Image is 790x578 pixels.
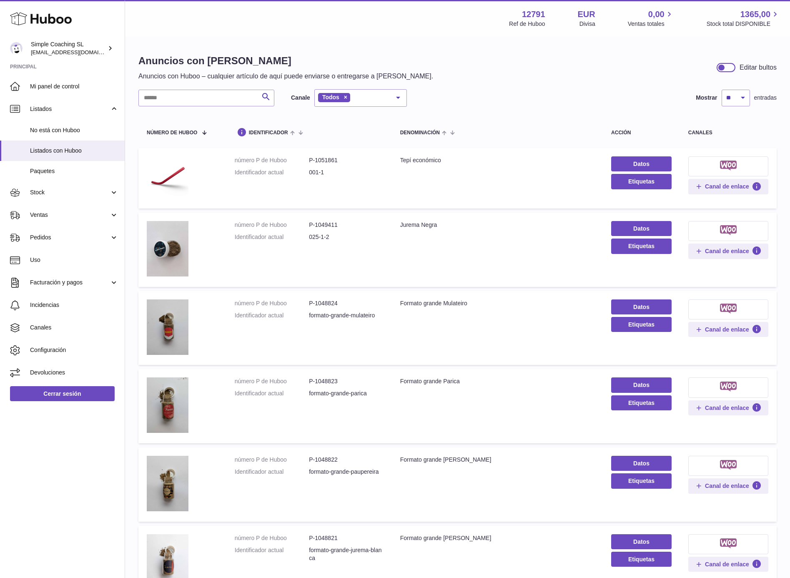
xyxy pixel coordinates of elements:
button: Canal de enlace [688,478,768,493]
span: Canal de enlace [705,326,749,333]
dd: 001-1 [309,168,383,176]
div: Tepí económico [400,156,594,164]
div: Ref de Huboo [509,20,545,28]
strong: 12791 [522,9,545,20]
button: Etiquetas [611,239,672,254]
div: Jurema Negra [400,221,594,229]
dd: P-1049411 [309,221,383,229]
span: Todos [322,94,339,101]
span: Paquetes [30,167,118,175]
span: Devoluciones [30,369,118,377]
img: info@simplecoaching.es [10,42,23,55]
button: Etiquetas [611,395,672,410]
a: 0,00 Ventas totales [628,9,674,28]
dt: Identificador actual [235,468,309,476]
a: Datos [611,534,672,549]
dt: número P de Huboo [235,299,309,307]
button: Etiquetas [611,174,672,189]
button: Canal de enlace [688,322,768,337]
a: Datos [611,377,672,392]
span: Ventas totales [628,20,674,28]
div: Formato grande [PERSON_NAME] [400,456,594,464]
dd: formato-grande-parica [309,390,383,397]
dd: formato-grande-mulateiro [309,312,383,319]
img: woocommerce-small.png [720,161,737,171]
img: Formato grande Parica [147,377,188,433]
div: Formato grande Mulateiro [400,299,594,307]
span: Stock [30,188,110,196]
button: Canal de enlace [688,244,768,259]
strong: EUR [578,9,595,20]
button: Etiquetas [611,473,672,488]
img: Formato grande Pau Pereira [147,456,188,511]
dt: número P de Huboo [235,456,309,464]
span: Listados [30,105,110,113]
div: canales [688,130,768,136]
span: denominación [400,130,440,136]
button: Etiquetas [611,317,672,332]
img: woocommerce-small.png [720,460,737,470]
span: Incidencias [30,301,118,309]
dd: P-1051861 [309,156,383,164]
img: woocommerce-small.png [720,538,737,548]
span: Canal de enlace [705,247,749,255]
dd: 025-1-2 [309,233,383,241]
img: Formato grande Mulateiro [147,299,188,355]
span: Canal de enlace [705,482,749,490]
span: número de Huboo [147,130,197,136]
button: Etiquetas [611,552,672,567]
dt: Identificador actual [235,546,309,562]
span: identificador [249,130,288,136]
a: Datos [611,456,672,471]
span: No está con Huboo [30,126,118,134]
div: Formato grande Parica [400,377,594,385]
img: woocommerce-small.png [720,382,737,392]
button: Canal de enlace [688,557,768,572]
span: Ventas [30,211,110,219]
div: Formato grande [PERSON_NAME] [400,534,594,542]
div: Simple Coaching SL [31,40,106,56]
span: Pedidos [30,234,110,241]
dt: número P de Huboo [235,534,309,542]
span: 0,00 [648,9,665,20]
dd: formato-grande-jurema-blanca [309,546,383,562]
img: woocommerce-small.png [720,225,737,235]
button: Canal de enlace [688,179,768,194]
a: 1365,00 Stock total DISPONIBLE [707,9,780,28]
a: Datos [611,156,672,171]
span: Uso [30,256,118,264]
dt: Identificador actual [235,168,309,176]
a: Datos [611,221,672,236]
label: Canale [291,94,310,102]
label: Mostrar [696,94,717,102]
dd: P-1048824 [309,299,383,307]
span: Canal de enlace [705,183,749,190]
dd: P-1048821 [309,534,383,542]
span: Mi panel de control [30,83,118,90]
img: Tepí económico [147,156,188,198]
img: Jurema Negra [147,221,188,276]
dt: Identificador actual [235,390,309,397]
span: Canales [30,324,118,332]
div: Editar bultos [740,63,777,72]
dt: número P de Huboo [235,156,309,164]
span: Canal de enlace [705,404,749,412]
span: Listados con Huboo [30,147,118,155]
a: Datos [611,299,672,314]
span: [EMAIL_ADDRESS][DOMAIN_NAME] [31,49,123,55]
dd: P-1048823 [309,377,383,385]
span: Configuración [30,346,118,354]
dt: Identificador actual [235,233,309,241]
dd: formato-grande-paupereira [309,468,383,476]
span: Canal de enlace [705,560,749,568]
img: woocommerce-small.png [720,304,737,314]
div: Divisa [579,20,595,28]
span: entradas [754,94,777,102]
dd: P-1048822 [309,456,383,464]
span: Facturación y pagos [30,279,110,286]
span: 1365,00 [740,9,770,20]
dt: Identificador actual [235,312,309,319]
a: Cerrar sesión [10,386,115,401]
button: Canal de enlace [688,400,768,415]
span: Stock total DISPONIBLE [707,20,780,28]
